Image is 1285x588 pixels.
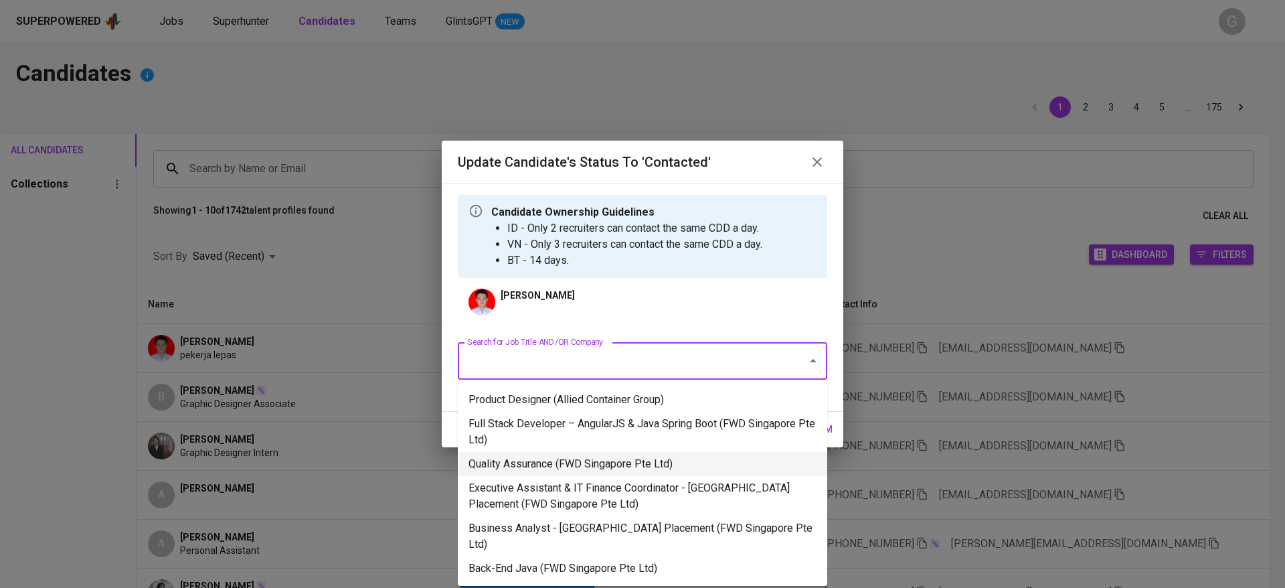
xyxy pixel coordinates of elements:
[501,289,575,302] p: [PERSON_NAME]
[458,516,827,557] li: Business Analyst - [GEOGRAPHIC_DATA] Placement (FWD Singapore Pte Ltd)
[458,452,827,476] li: Quality Assurance (FWD Singapore Pte Ltd)
[804,352,823,370] button: Close
[507,252,762,269] li: BT - 14 days.
[468,289,495,315] img: 3733bdbd-a929-4d2e-9e9d-e52b368c359d.jpg
[458,388,827,412] li: Product Designer (Allied Container Group)
[458,557,827,581] li: Back-End Java (FWD Singapore Pte Ltd)
[507,236,762,252] li: VN - Only 3 recruiters can contact the same CDD a day.
[507,220,762,236] li: ID - Only 2 recruiters can contact the same CDD a day.
[458,476,827,516] li: Executive Assistant & IT Finance Coordinator - [GEOGRAPHIC_DATA] Placement (FWD Singapore Pte Ltd)
[458,151,711,173] h6: Update Candidate's Status to 'Contacted'
[458,412,827,452] li: Full Stack Developer – AngularJS & Java Spring Boot (FWD Singapore Pte Ltd)
[491,204,762,220] p: Candidate Ownership Guidelines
